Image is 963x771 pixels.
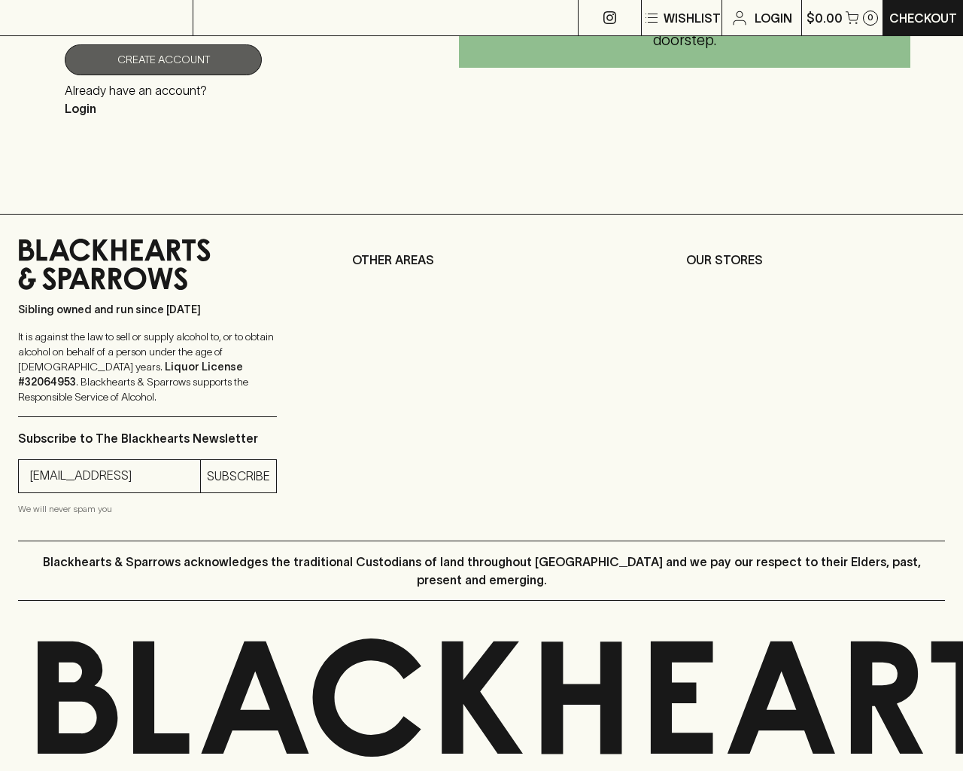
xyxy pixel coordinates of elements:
p: ⠀ [193,9,206,27]
p: Sibling owned and run since [DATE] [18,302,277,317]
p: $0.00 [807,9,843,27]
button: SUBSCRIBE [201,460,276,492]
p: Checkout [889,9,957,27]
input: e.g. jane@blackheartsandsparrows.com.au [30,464,200,488]
p: Login [755,9,792,27]
p: We will never spam you [18,501,277,517]
p: Blackhearts & Sparrows acknowledges the traditional Custodians of land throughout [GEOGRAPHIC_DAT... [29,553,934,589]
p: Already have an account? [65,81,207,99]
p: SUBSCRIBE [207,467,270,485]
p: It is against the law to sell or supply alcohol to, or to obtain alcohol on behalf of a person un... [18,329,277,404]
p: Wishlist [664,9,721,27]
p: OTHER AREAS [352,251,611,269]
strong: Liquor License #32064953 [18,361,243,388]
p: OUR STORES [686,251,945,269]
button: Create Account [65,44,262,75]
p: Subscribe to The Blackhearts Newsletter [18,429,277,447]
p: 0 [867,14,873,22]
p: Login [65,99,207,117]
